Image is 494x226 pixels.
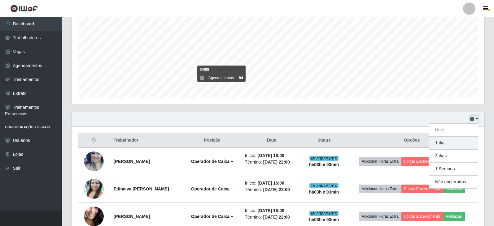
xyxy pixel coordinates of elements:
time: [DATE] 22:00 [263,215,290,220]
button: Não encerrados [429,176,478,188]
strong: Edinalva [PERSON_NAME] [114,186,169,191]
strong: Operador de Caixa + [191,159,234,164]
time: [DATE] 16:00 [258,208,284,213]
time: [DATE] 22:00 [263,187,290,192]
button: Avaliação [443,185,465,193]
strong: [PERSON_NAME] [114,214,150,219]
li: Término: [245,186,299,193]
button: 1 dia [429,137,478,150]
strong: há 03 h e 03 min [309,217,339,222]
span: EM ANDAMENTO [309,156,339,161]
button: Forçar Encerramento [401,185,443,193]
img: CoreUI Logo [10,5,38,12]
span: EM ANDAMENTO [309,211,339,216]
th: Opções [346,133,478,148]
li: Início: [245,207,299,214]
strong: Operador de Caixa + [191,214,234,219]
strong: há 03 h e 03 min [309,162,339,167]
button: Adicionar Horas Extra [359,157,401,166]
time: [DATE] 16:00 [258,181,284,185]
button: 1 Semana [429,163,478,176]
th: Trabalhador [110,133,183,148]
li: Início: [245,152,299,159]
img: 1650687338616.jpeg [84,171,104,207]
button: Adicionar Horas Extra [359,212,401,221]
li: Término: [245,214,299,220]
button: Forçar Encerramento [401,157,443,166]
li: Término: [245,159,299,165]
span: EM ANDAMENTO [309,183,339,188]
li: Início: [245,180,299,186]
button: Avaliação [443,212,465,221]
strong: Operador de Caixa + [191,186,234,191]
th: Data [241,133,302,148]
th: Status [302,133,346,148]
strong: há 03 h e 03 min [309,190,339,194]
time: [DATE] 16:00 [258,153,284,158]
button: Adicionar Horas Extra [359,185,401,193]
button: 3 dias [429,150,478,163]
button: Hoje [429,124,478,137]
th: Posição [183,133,241,148]
time: [DATE] 22:00 [263,160,290,164]
button: Forçar Encerramento [401,212,443,221]
strong: [PERSON_NAME] [114,159,150,164]
img: 1641519989153.jpeg [84,148,104,174]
